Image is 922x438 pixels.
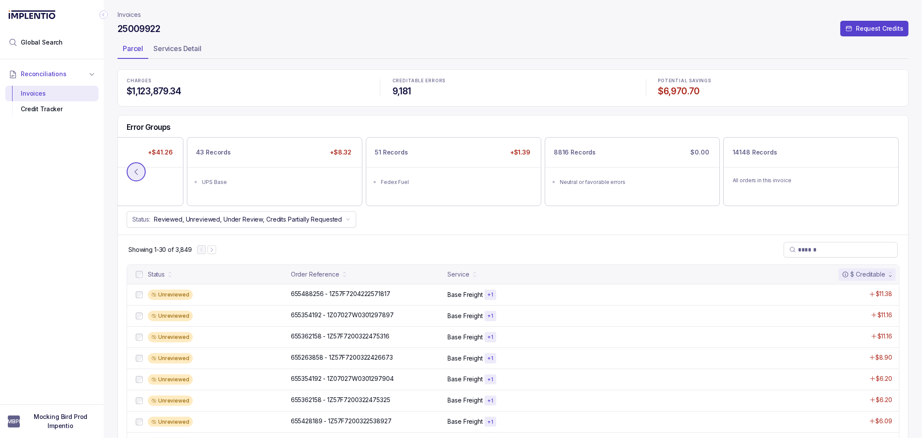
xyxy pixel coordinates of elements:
[148,42,207,59] li: Tab Services Detail
[21,70,67,78] span: Reconciliations
[148,332,193,342] div: Unreviewed
[487,312,494,319] p: + 1
[291,270,339,279] div: Order Reference
[136,312,143,319] input: checkbox-checkbox
[146,146,174,158] p: +$41.26
[127,211,356,228] button: Status:Reviewed, Unreviewed, Under Review, Credits Partially Requested
[148,396,193,406] div: Unreviewed
[448,290,483,299] p: Base Freight
[136,419,143,425] input: checkbox-checkbox
[487,376,494,383] p: + 1
[148,270,165,279] div: Status
[448,375,483,383] p: Base Freight
[560,178,710,187] div: Neutral or favorable errors
[487,334,494,341] p: + 1
[291,417,392,425] p: 655428189 - 1Z57F7200322538927
[136,271,143,278] input: checkbox-checkbox
[118,23,160,35] h4: 25009922
[291,311,394,319] p: 655354192 - 1Z07027W0301297897
[328,146,353,158] p: +$8.32
[118,10,141,19] nav: breadcrumb
[876,396,892,404] p: $6.20
[291,374,394,383] p: 655354192 - 1Z07027W0301297904
[856,24,903,33] p: Request Credits
[876,353,892,362] p: $8.90
[21,38,63,47] span: Global Search
[876,417,892,425] p: $6.09
[658,78,900,84] p: POTENTIAL SAVINGS
[25,412,96,430] p: Mocking Bird Prod Impentio
[148,311,193,321] div: Unreviewed
[99,10,109,20] div: Collapse Icon
[136,355,143,362] input: checkbox-checkbox
[487,397,494,404] p: + 1
[733,148,777,157] p: 14148 Records
[392,85,634,97] h4: 9,181
[508,146,532,158] p: +$1.39
[291,353,393,362] p: 655263858 - 1Z57F7200322426673
[127,122,171,132] h5: Error Groups
[128,245,192,254] div: Remaining page entries
[381,178,531,187] div: Fedex Fuel
[448,270,469,279] div: Service
[876,374,892,383] p: $6.20
[23,178,174,187] div: UPS Fuel
[136,376,143,383] input: checkbox-checkbox
[448,354,483,363] p: Base Freight
[392,78,634,84] p: CREDITABLE ERRORS
[196,148,231,157] p: 43 Records
[12,101,92,117] div: Credit Tracker
[153,43,201,54] p: Services Detail
[291,332,389,341] p: 655362158 - 1Z57F7200322475316
[291,396,390,404] p: 655362158 - 1Z57F7200322475325
[840,21,909,36] button: Request Credits
[148,353,193,364] div: Unreviewed
[448,312,483,320] p: Base Freight
[12,86,92,101] div: Invoices
[487,355,494,362] p: + 1
[448,333,483,341] p: Base Freight
[5,64,99,84] button: Reconciliations
[136,291,143,298] input: checkbox-checkbox
[148,374,193,385] div: Unreviewed
[658,85,900,97] h4: $6,970.70
[689,146,711,158] p: $0.00
[118,42,148,59] li: Tab Parcel
[123,43,143,54] p: Parcel
[207,245,216,254] button: Next Page
[876,290,892,298] p: $11.38
[554,148,596,157] p: 8816 Records
[136,334,143,341] input: checkbox-checkbox
[448,396,483,405] p: Base Freight
[127,85,368,97] h4: $1,123,879.34
[148,417,193,427] div: Unreviewed
[127,78,368,84] p: CHARGES
[136,397,143,404] input: checkbox-checkbox
[128,245,192,254] p: Showing 1-30 of 3,849
[8,415,20,428] span: User initials
[118,42,909,59] ul: Tab Group
[487,419,494,425] p: + 1
[877,332,892,341] p: $11.16
[118,10,141,19] a: Invoices
[291,290,390,298] p: 655488256 - 1Z57F7204222571817
[148,290,193,300] div: Unreviewed
[8,412,96,430] button: User initialsMocking Bird Prod Impentio
[132,215,150,224] p: Status:
[448,417,483,426] p: Base Freight
[5,84,99,119] div: Reconciliations
[733,176,890,185] p: All orders in this invoice
[842,270,885,279] div: $ Creditable
[877,311,892,319] p: $11.16
[202,178,352,187] div: UPS Base
[375,148,408,157] p: 51 Records
[487,291,494,298] p: + 1
[154,215,342,224] p: Reviewed, Unreviewed, Under Review, Credits Partially Requested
